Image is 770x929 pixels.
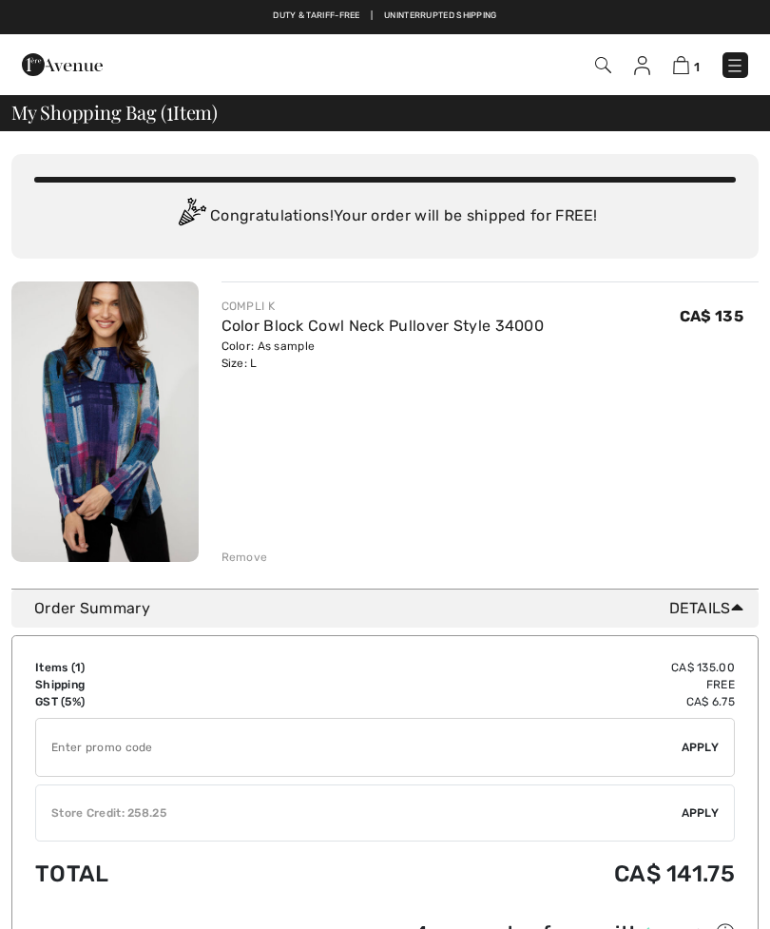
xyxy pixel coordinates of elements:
a: 1 [673,53,700,76]
div: Congratulations! Your order will be shipped for FREE! [34,198,736,236]
div: Store Credit: 258.25 [36,804,682,822]
span: Details [669,597,751,620]
span: My Shopping Bag ( Item) [11,103,218,122]
td: Total [35,842,300,906]
img: Search [595,57,611,73]
div: Remove [221,549,268,566]
span: 1 [694,60,700,74]
td: Items ( ) [35,659,300,676]
span: Apply [682,804,720,822]
div: COMPLI K [221,298,545,315]
span: CA$ 135 [680,307,743,325]
a: Free shipping on orders over $99 [261,10,420,23]
a: Free Returns [445,10,509,23]
div: Color: As sample Size: L [221,338,545,372]
img: 1ère Avenue [22,46,103,84]
a: Color Block Cowl Neck Pullover Style 34000 [221,317,545,335]
td: Free [300,676,735,693]
td: CA$ 135.00 [300,659,735,676]
td: CA$ 6.75 [300,693,735,710]
img: My Info [634,56,650,75]
img: Color Block Cowl Neck Pullover Style 34000 [11,281,199,562]
span: Apply [682,739,720,756]
span: 1 [75,661,81,674]
img: Congratulation2.svg [172,198,210,236]
img: Shopping Bag [673,56,689,74]
img: Menu [725,56,744,75]
td: Shipping [35,676,300,693]
input: Promo code [36,719,682,776]
td: CA$ 141.75 [300,842,735,906]
a: 1ère Avenue [22,54,103,72]
div: Order Summary [34,597,751,620]
td: GST (5%) [35,693,300,710]
span: | [432,10,433,23]
span: 1 [166,98,173,123]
